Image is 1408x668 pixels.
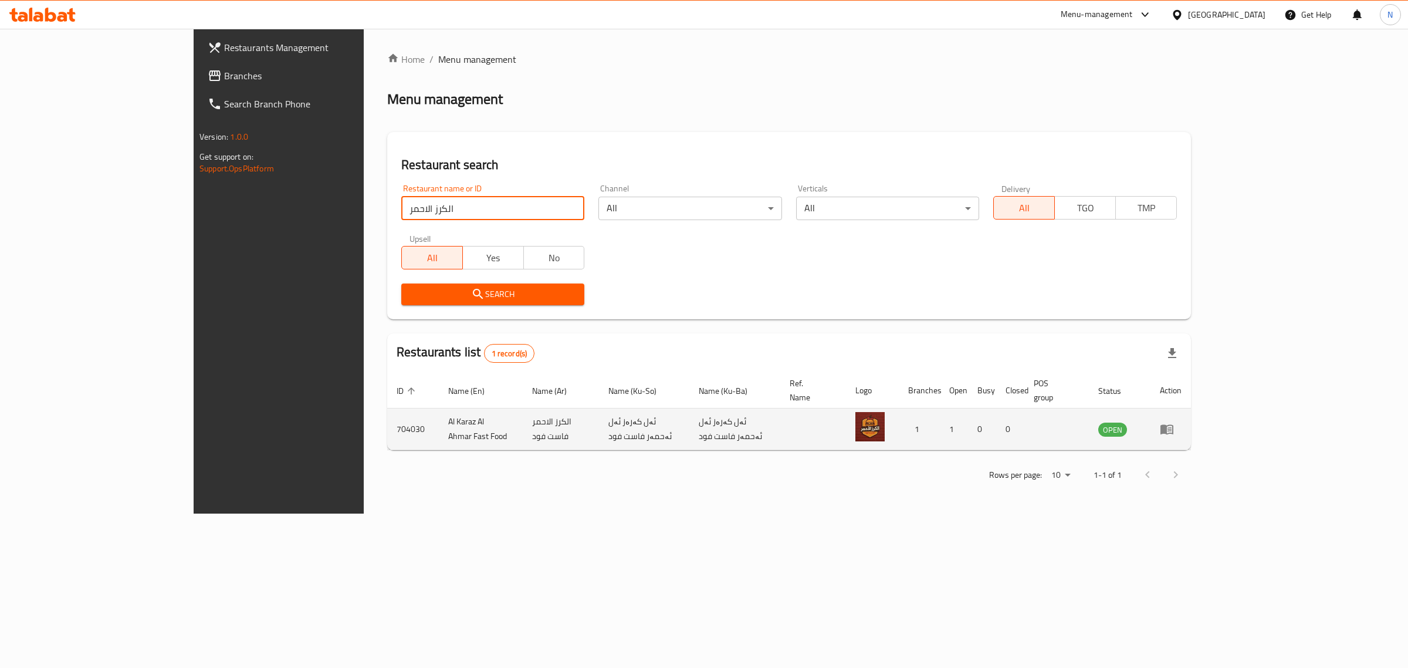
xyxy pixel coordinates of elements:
[224,69,419,83] span: Branches
[1188,8,1265,21] div: [GEOGRAPHIC_DATA]
[199,161,274,176] a: Support.OpsPlatform
[224,97,419,111] span: Search Branch Phone
[899,373,940,409] th: Branches
[1115,196,1177,220] button: TMP
[1160,422,1182,436] div: Menu
[940,373,968,409] th: Open
[968,409,996,450] td: 0
[397,384,419,398] span: ID
[846,373,899,409] th: Logo
[699,384,763,398] span: Name (Ku-Ba)
[523,246,585,269] button: No
[1001,184,1031,193] label: Delivery
[598,197,781,220] div: All
[224,41,419,55] span: Restaurants Management
[198,62,429,90] a: Branches
[1098,384,1136,398] span: Status
[1098,423,1127,437] span: OPEN
[1158,339,1186,367] div: Export file
[532,384,582,398] span: Name (Ar)
[401,197,584,220] input: Search for restaurant name or ID..
[996,373,1024,409] th: Closed
[689,409,780,450] td: ئەل کەرەز ئەل ئەحمەر فاست فود
[198,90,429,118] a: Search Branch Phone
[468,249,519,266] span: Yes
[796,197,979,220] div: All
[529,249,580,266] span: No
[940,409,968,450] td: 1
[407,249,458,266] span: All
[462,246,524,269] button: Yes
[429,52,434,66] li: /
[1098,423,1127,437] div: OPEN
[996,409,1024,450] td: 0
[599,409,689,450] td: ئەل کەرەز ئەل ئەحمەر فاست فود
[993,196,1055,220] button: All
[608,384,672,398] span: Name (Ku-So)
[409,234,431,242] label: Upsell
[199,129,228,144] span: Version:
[387,373,1191,450] table: enhanced table
[387,52,1191,66] nav: breadcrumb
[899,409,940,450] td: 1
[855,412,885,441] img: Al Karaz Al Ahmar Fast Food
[989,468,1042,483] p: Rows per page:
[401,284,584,305] button: Search
[198,33,429,62] a: Restaurants Management
[411,287,575,302] span: Search
[199,149,253,164] span: Get support on:
[1054,196,1116,220] button: TGO
[1150,373,1191,409] th: Action
[401,156,1177,174] h2: Restaurant search
[1094,468,1122,483] p: 1-1 of 1
[523,409,599,450] td: الكرز الاحمر فاست فود
[397,343,534,363] h2: Restaurants list
[790,376,832,404] span: Ref. Name
[401,246,463,269] button: All
[1061,8,1133,22] div: Menu-management
[485,348,534,359] span: 1 record(s)
[1047,467,1075,484] div: Rows per page:
[999,200,1050,217] span: All
[230,129,248,144] span: 1.0.0
[387,90,503,109] h2: Menu management
[438,52,516,66] span: Menu management
[1387,8,1393,21] span: N
[448,384,500,398] span: Name (En)
[1121,200,1172,217] span: TMP
[968,373,996,409] th: Busy
[1060,200,1111,217] span: TGO
[1034,376,1075,404] span: POS group
[439,409,523,450] td: Al Karaz Al Ahmar Fast Food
